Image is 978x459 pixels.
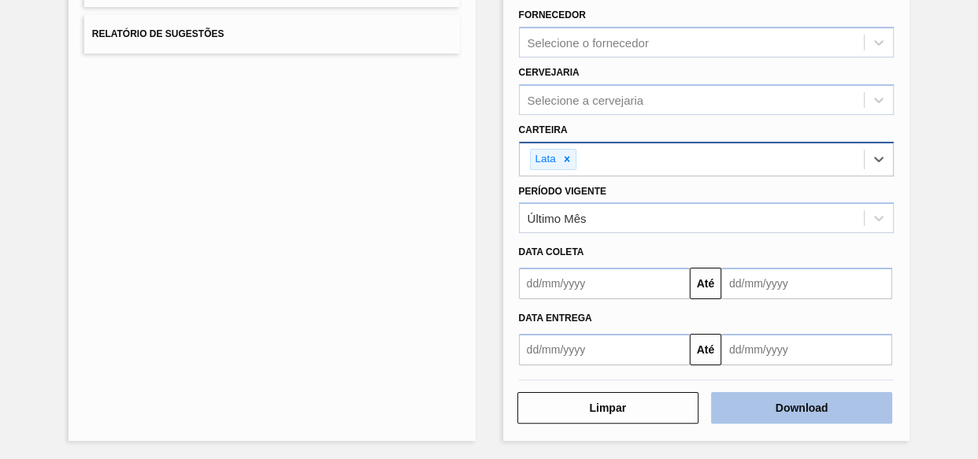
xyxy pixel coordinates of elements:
[517,392,698,424] button: Limpar
[519,246,584,257] span: Data coleta
[690,268,721,299] button: Até
[528,36,649,50] div: Selecione o fornecedor
[519,67,580,78] label: Cervejaria
[711,392,892,424] button: Download
[528,93,644,106] div: Selecione a cervejaria
[92,28,224,39] span: Relatório de Sugestões
[519,268,690,299] input: dd/mm/yyyy
[519,124,568,135] label: Carteira
[519,186,606,197] label: Período Vigente
[84,15,460,54] button: Relatório de Sugestões
[721,268,892,299] input: dd/mm/yyyy
[721,334,892,365] input: dd/mm/yyyy
[519,313,592,324] span: Data entrega
[519,334,690,365] input: dd/mm/yyyy
[519,9,586,20] label: Fornecedor
[528,212,587,225] div: Último Mês
[531,150,558,169] div: Lata
[690,334,721,365] button: Até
